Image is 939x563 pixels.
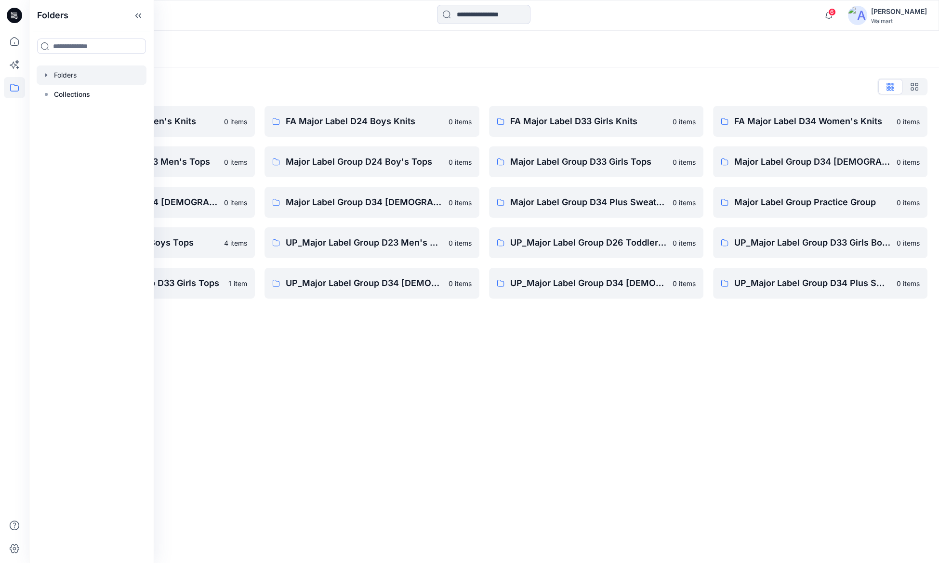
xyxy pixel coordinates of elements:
a: UP_Major Label Group D33 Girls Bottoms0 items [713,227,927,258]
a: UP_Major Label Group D34 [DEMOGRAPHIC_DATA] Dresses0 items [265,268,479,299]
p: 0 items [449,278,472,288]
div: [PERSON_NAME] [871,6,927,17]
p: Collections [54,89,90,100]
p: 0 items [673,117,696,127]
p: 1 item [228,278,247,288]
p: 0 items [897,157,920,167]
p: 0 items [449,157,472,167]
p: 0 items [224,117,247,127]
p: 0 items [673,278,696,288]
a: UP_Major Label Group D34 [DEMOGRAPHIC_DATA] Sweaters0 items [489,268,703,299]
p: 0 items [897,238,920,248]
a: FA Major Label D34 Women's Knits0 items [713,106,927,137]
a: Major Label Group Practice Group0 items [713,187,927,218]
a: Major Label Group D34 Plus Sweater/ Knit Tops0 items [489,187,703,218]
p: 0 items [897,117,920,127]
p: UP_Major Label Group D33 Girls Bottoms [734,236,891,249]
p: FA Major Label D33 Girls Knits [510,115,667,128]
p: 0 items [449,238,472,248]
a: Major Label Group D34 [DEMOGRAPHIC_DATA] Dresses0 items [713,146,927,177]
a: Major Label Group D33 Girls Tops0 items [489,146,703,177]
p: Major Label Group D34 [DEMOGRAPHIC_DATA] Sweaters [286,196,442,209]
p: UP_Major Label Group D23 Men's Tops [286,236,442,249]
p: Major Label Group Practice Group [734,196,891,209]
a: Major Label Group D24 Boy's Tops0 items [265,146,479,177]
p: Major Label Group D34 Plus Sweater/ Knit Tops [510,196,667,209]
p: Major Label Group D33 Girls Tops [510,155,667,169]
p: 0 items [449,197,472,208]
p: 0 items [673,157,696,167]
img: avatar [848,6,867,25]
p: 0 items [224,197,247,208]
p: Major Label Group D24 Boy's Tops [286,155,442,169]
p: 0 items [897,197,920,208]
a: UP_Major Label Group D23 Men's Tops0 items [265,227,479,258]
p: 0 items [224,157,247,167]
a: UP_Major Label Group D26 Toddler Girl0 items [489,227,703,258]
p: 0 items [897,278,920,288]
div: Walmart [871,17,927,25]
p: UP_Major Label Group D26 Toddler Girl [510,236,667,249]
p: 0 items [449,117,472,127]
a: UP_Major Label Group D34 Plus Sweater/ Knit Tops0 items [713,268,927,299]
p: FA Major Label D34 Women's Knits [734,115,891,128]
a: Major Label Group D34 [DEMOGRAPHIC_DATA] Sweaters0 items [265,187,479,218]
a: FA Major Label D33 Girls Knits0 items [489,106,703,137]
p: 0 items [673,197,696,208]
p: FA Major Label D24 Boys Knits [286,115,442,128]
a: FA Major Label D24 Boys Knits0 items [265,106,479,137]
p: 0 items [673,238,696,248]
p: 4 items [224,238,247,248]
p: UP_Major Label Group D34 Plus Sweater/ Knit Tops [734,276,891,290]
p: Major Label Group D34 [DEMOGRAPHIC_DATA] Dresses [734,155,891,169]
p: UP_Major Label Group D34 [DEMOGRAPHIC_DATA] Sweaters [510,276,667,290]
span: 6 [828,8,836,16]
p: UP_Major Label Group D34 [DEMOGRAPHIC_DATA] Dresses [286,276,442,290]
